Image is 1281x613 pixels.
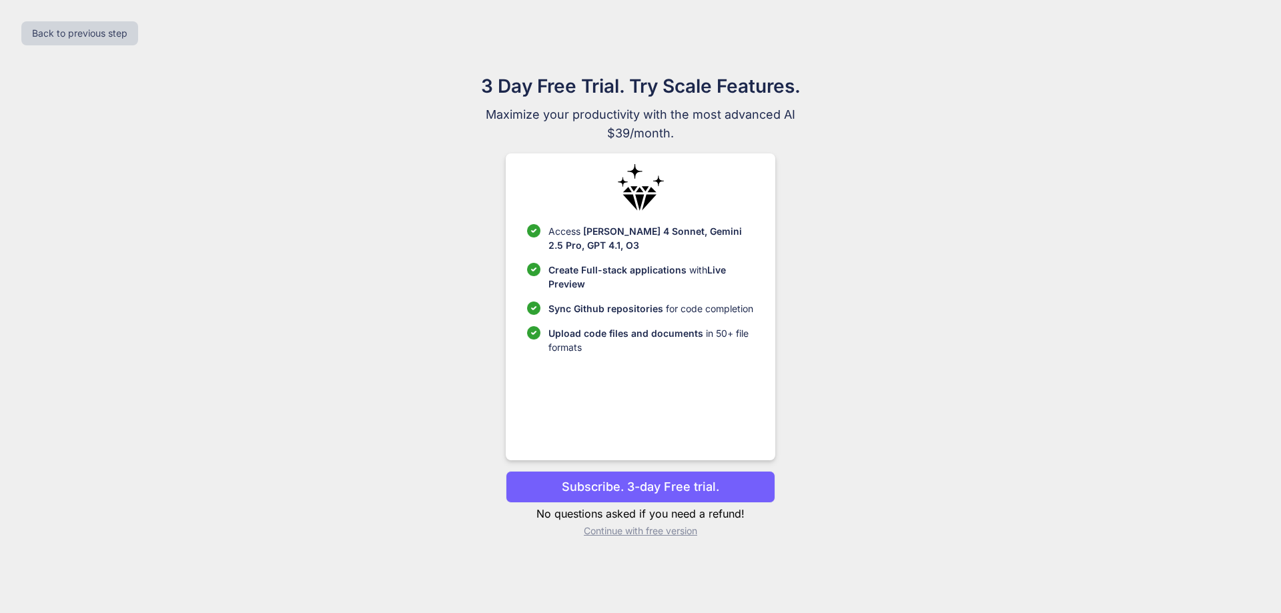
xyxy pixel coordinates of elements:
[416,72,865,100] h1: 3 Day Free Trial. Try Scale Features.
[506,471,775,503] button: Subscribe. 3-day Free trial.
[416,105,865,124] span: Maximize your productivity with the most advanced AI
[506,524,775,538] p: Continue with free version
[562,478,719,496] p: Subscribe. 3-day Free trial.
[506,506,775,522] p: No questions asked if you need a refund!
[548,328,703,339] span: Upload code files and documents
[527,301,540,315] img: checklist
[548,301,753,316] p: for code completion
[548,225,742,251] span: [PERSON_NAME] 4 Sonnet, Gemini 2.5 Pro, GPT 4.1, O3
[527,224,540,237] img: checklist
[527,326,540,340] img: checklist
[548,224,753,252] p: Access
[548,264,689,275] span: Create Full-stack applications
[21,21,138,45] button: Back to previous step
[527,263,540,276] img: checklist
[548,263,753,291] p: with
[548,303,663,314] span: Sync Github repositories
[416,124,865,143] span: $39/month.
[548,326,753,354] p: in 50+ file formats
